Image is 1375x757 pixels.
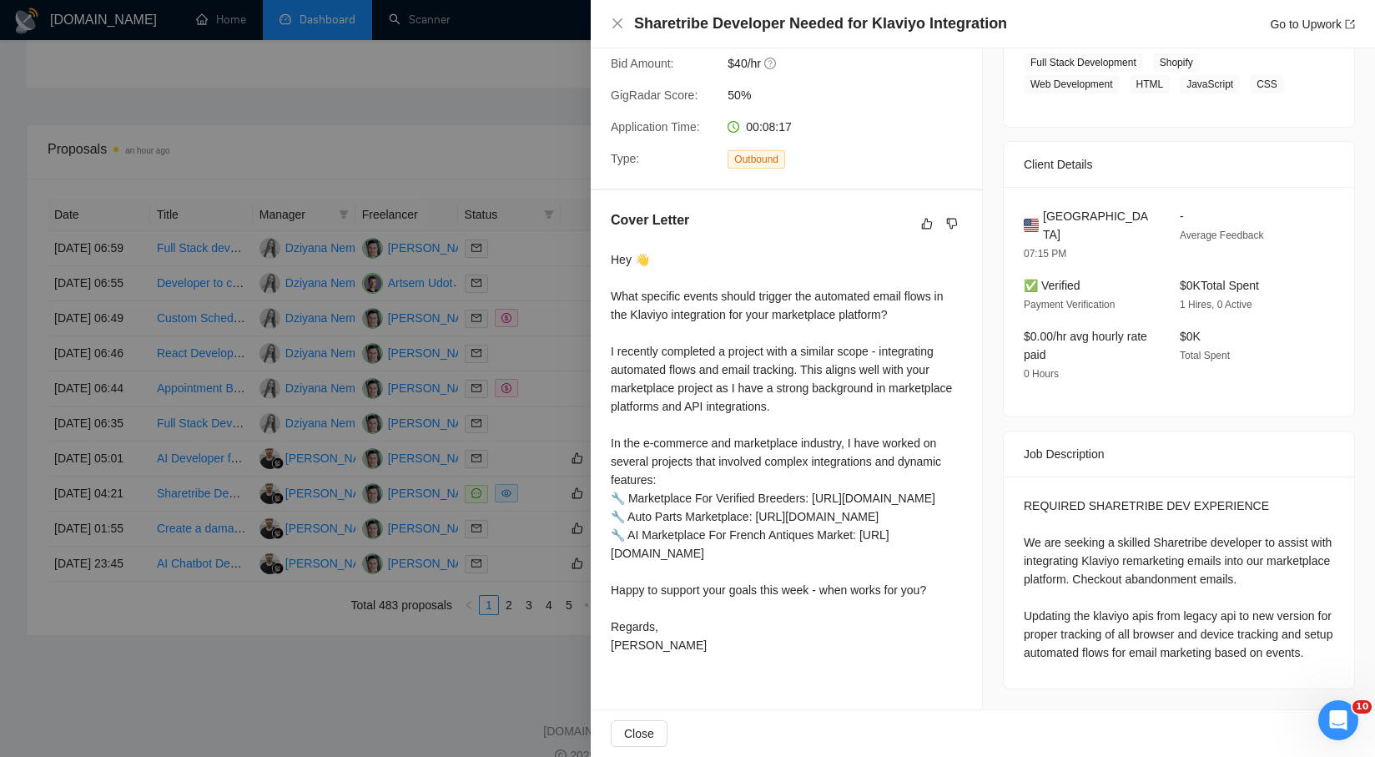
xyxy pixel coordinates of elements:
[764,57,778,70] span: question-circle
[1180,350,1230,361] span: Total Spent
[1352,700,1372,714] span: 10
[611,250,962,654] div: Hey 👋 What specific events should trigger the automated email flows in the Klaviyo integration fo...
[1153,53,1200,72] span: Shopify
[921,217,933,230] span: like
[1024,497,1334,662] div: REQUIRED SHARETRIBE DEV EXPERIENCE We are seeking a skilled Sharetribe developer to assist with i...
[624,724,654,743] span: Close
[611,210,689,230] h5: Cover Letter
[728,121,739,133] span: clock-circle
[611,17,624,31] button: Close
[1024,330,1147,361] span: $0.00/hr avg hourly rate paid
[1024,368,1059,380] span: 0 Hours
[611,88,698,102] span: GigRadar Score:
[1024,248,1066,260] span: 07:15 PM
[611,17,624,30] span: close
[1180,330,1201,343] span: $0K
[611,720,667,747] button: Close
[917,214,937,234] button: like
[634,13,1007,34] h4: Sharetribe Developer Needed for Klaviyo Integration
[1180,299,1252,310] span: 1 Hires, 0 Active
[1180,75,1240,93] span: JavaScript
[1024,299,1115,310] span: Payment Verification
[1318,700,1358,740] iframe: Intercom live chat
[1024,75,1120,93] span: Web Development
[1270,18,1355,31] a: Go to Upworkexport
[1024,431,1334,477] div: Job Description
[1024,53,1143,72] span: Full Stack Development
[728,150,785,169] span: Outbound
[1043,207,1153,244] span: [GEOGRAPHIC_DATA]
[1180,209,1184,223] span: -
[611,120,700,134] span: Application Time:
[942,214,962,234] button: dislike
[1180,279,1259,292] span: $0K Total Spent
[1250,75,1284,93] span: CSS
[728,54,978,73] span: $40/hr
[1345,19,1355,29] span: export
[1024,142,1334,187] div: Client Details
[1024,216,1039,235] img: 🇺🇸
[1130,75,1171,93] span: HTML
[1180,230,1264,241] span: Average Feedback
[728,86,978,104] span: 50%
[946,217,958,230] span: dislike
[611,57,674,70] span: Bid Amount:
[746,120,792,134] span: 00:08:17
[1024,279,1080,292] span: ✅ Verified
[611,152,639,165] span: Type:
